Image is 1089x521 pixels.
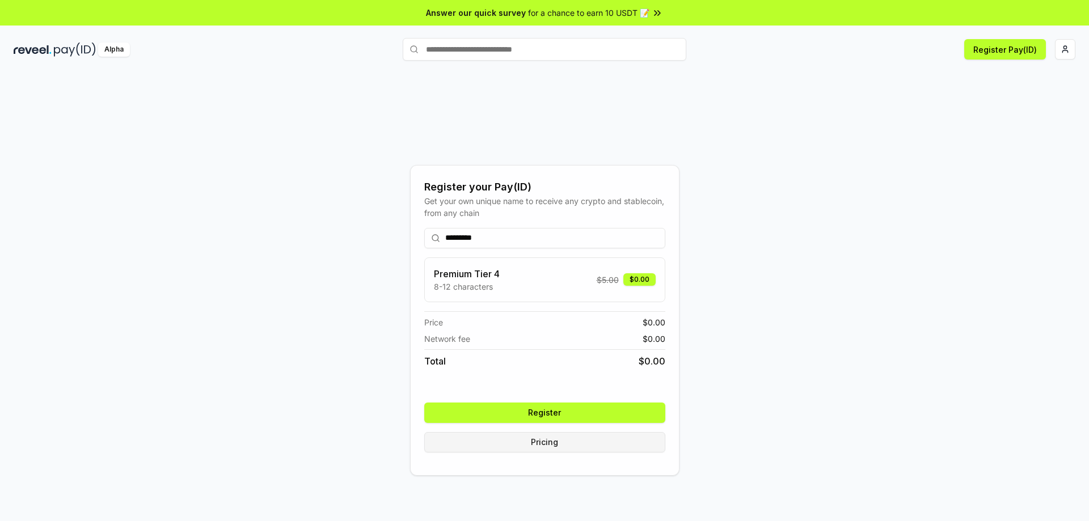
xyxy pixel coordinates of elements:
[424,432,665,452] button: Pricing
[434,281,500,293] p: 8-12 characters
[964,39,1046,60] button: Register Pay(ID)
[434,267,500,281] h3: Premium Tier 4
[424,179,665,195] div: Register your Pay(ID)
[623,273,656,286] div: $0.00
[424,195,665,219] div: Get your own unique name to receive any crypto and stablecoin, from any chain
[424,333,470,345] span: Network fee
[426,7,526,19] span: Answer our quick survey
[424,403,665,423] button: Register
[424,354,446,368] span: Total
[643,316,665,328] span: $ 0.00
[597,274,619,286] span: $ 5.00
[639,354,665,368] span: $ 0.00
[424,316,443,328] span: Price
[643,333,665,345] span: $ 0.00
[98,43,130,57] div: Alpha
[528,7,649,19] span: for a chance to earn 10 USDT 📝
[54,43,96,57] img: pay_id
[14,43,52,57] img: reveel_dark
